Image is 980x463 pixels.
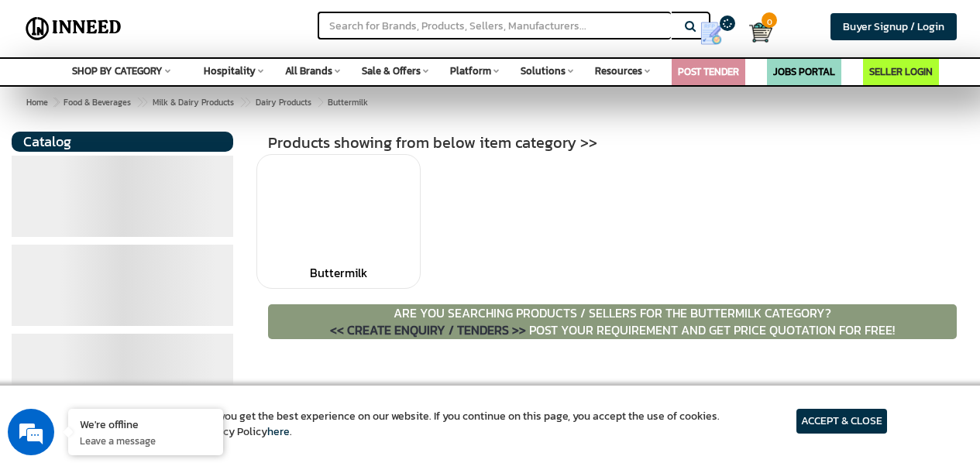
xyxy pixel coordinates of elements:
article: ACCEPT & CLOSE [796,409,887,434]
a: POST TENDER [678,64,739,79]
span: Food & Beverages [64,96,131,108]
span: > [239,93,247,111]
span: SHOP BY CATEGORY [72,63,163,78]
span: Sale & Offers [362,63,421,78]
span: Solutions [521,63,566,78]
a: Milk & Dairy Products [150,93,237,111]
a: here [267,424,290,440]
p: ARE YOU SEARCHING PRODUCTS / SELLERS FOR THE Buttermilk CATEGORY? POST YOUR REQUIREMENT AND GET P... [268,304,957,340]
span: > [317,93,325,111]
a: Buyer Signup / Login [830,13,957,40]
span: Milk & Dairy Products [153,96,234,108]
span: Dairy Products [256,96,311,108]
span: << CREATE ENQUIRY / TENDERS >> [330,321,526,339]
div: Products showing from below item category >> [256,132,968,154]
span: > [53,96,58,108]
img: Cart [749,21,772,44]
a: JOBS PORTAL [773,64,835,79]
span: Catalog [23,131,71,152]
span: Buttermilk [60,96,368,108]
img: Inneed.Market [21,9,126,48]
span: > [136,93,144,111]
input: Search for Brands, Products, Sellers, Manufacturers... [318,12,671,39]
span: Hospitality [204,63,256,78]
span: 0 [762,12,777,28]
p: Leave a message [80,434,211,448]
a: Food & Beverages [60,93,134,111]
a: Home [23,93,51,111]
div: We're offline [80,417,211,431]
a: SELLER LOGIN [869,64,933,79]
span: All Brands [285,63,332,78]
span: Resources [595,63,642,78]
a: Buttermilk [310,264,367,282]
a: << CREATE ENQUIRY / TENDERS >> [330,321,529,339]
article: We use cookies to ensure you get the best experience on our website. If you continue on this page... [93,409,720,440]
img: Show My Quotes [700,22,723,45]
a: Dairy Products [253,93,315,111]
span: Buyer Signup / Login [843,19,944,35]
span: Platform [450,63,491,78]
a: my Quotes [685,15,748,51]
a: Cart 0 [749,15,759,50]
